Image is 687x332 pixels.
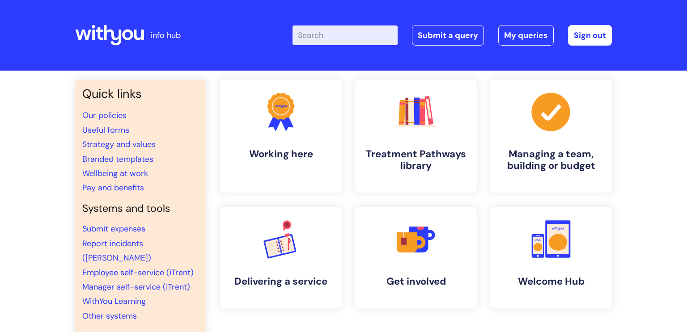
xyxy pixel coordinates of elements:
a: Other systems [82,311,137,321]
a: WithYou Learning [82,296,146,307]
a: Get involved [355,207,477,308]
a: Our policies [82,110,127,121]
h4: Get involved [362,276,470,287]
a: My queries [498,25,554,46]
h4: Working here [227,148,335,160]
a: Pay and benefits [82,182,144,193]
div: | - [293,25,612,46]
h4: Delivering a service [227,276,335,287]
a: Wellbeing at work [82,168,148,179]
a: Managing a team, building or budget [490,80,612,193]
a: Manager self-service (iTrent) [82,282,190,292]
a: Branded templates [82,154,153,164]
input: Search [293,25,398,45]
a: Sign out [568,25,612,46]
a: Delivering a service [220,207,342,308]
a: Report incidents ([PERSON_NAME]) [82,238,151,263]
h4: Managing a team, building or budget [497,148,605,172]
a: Working here [220,80,342,193]
p: info hub [151,28,181,42]
h4: Treatment Pathways library [362,148,470,172]
a: Useful forms [82,125,129,135]
h4: Welcome Hub [497,276,605,287]
a: Employee self-service (iTrent) [82,267,194,278]
a: Treatment Pathways library [355,80,477,193]
a: Submit expenses [82,223,145,234]
a: Submit a query [412,25,484,46]
h4: Systems and tools [82,202,199,215]
a: Welcome Hub [490,207,612,308]
a: Strategy and values [82,139,156,150]
h3: Quick links [82,87,199,101]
